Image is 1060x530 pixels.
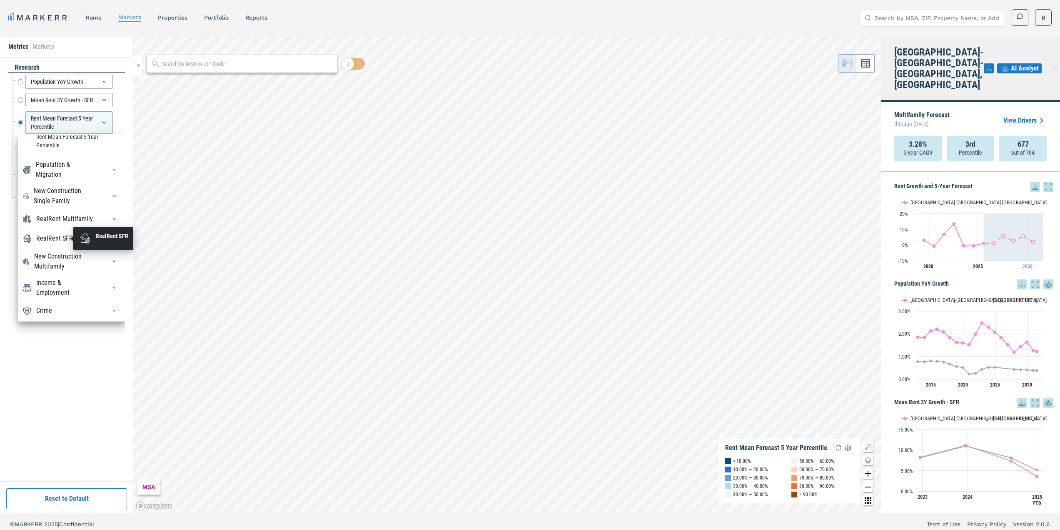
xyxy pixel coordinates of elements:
[36,306,52,316] div: Crime
[900,211,908,217] text: 20%
[964,444,968,447] path: Thursday, 14 Dec, 19:00, 10.98. USA.
[799,457,834,465] div: 50.00% — 60.00%
[725,444,827,452] div: Rent Mean Forecast 5 Year Percentile
[990,382,1000,388] text: 2025
[22,232,121,245] div: RealRent SFRRealRent SFR
[875,10,1000,26] input: Search by MSA, ZIP, Property Name, or Address
[204,14,229,21] a: Portfolio
[1019,345,1023,348] path: Thursday, 14 Dec, 19:00, 1.44. Dallas-Fort Worth-Arlington, TX.
[22,306,32,316] img: Crime
[961,341,965,344] path: Saturday, 14 Dec, 19:00, 1.59. Dallas-Fort Worth-Arlington, TX.
[22,191,30,201] img: New Construction Single Family
[898,377,910,382] text: 0.00%
[961,366,965,369] path: Saturday, 14 Dec, 19:00, 0.51. USA.
[1013,520,1050,528] a: Version 2.0.6
[894,408,1047,512] svg: Interactive chart
[1035,9,1052,26] button: B
[955,341,958,344] path: Friday, 14 Dec, 19:00, 1.62. Dallas-Fort Worth-Arlington, TX.
[833,443,843,453] img: Reload Legend
[1035,468,1039,472] path: Monday, 14 Jul, 20:00, 5.14. USA.
[1022,235,1025,238] path: Sunday, 29 Jul, 20:00, 5.44. Dallas-Fort Worth-Arlington, TX.
[923,336,926,339] path: Saturday, 14 Dec, 19:00, 1.83. Dallas-Fort Worth-Arlington, TX.
[993,415,1038,422] text: [GEOGRAPHIC_DATA]
[15,521,44,527] span: MARKERR
[133,37,881,513] canvas: Map
[162,60,333,68] input: Search by MSA or ZIP Code
[1032,369,1035,372] path: Saturday, 14 Dec, 19:00, 0.38. USA.
[22,256,30,266] img: New Construction Multifamily
[8,12,69,23] a: MARKERR
[943,233,946,236] path: Thursday, 29 Jul, 20:00, 6.68. Dallas-Fort Worth-Arlington, TX.
[107,304,121,317] button: CrimeCrime
[22,304,121,317] div: CrimeCrime
[980,367,984,371] path: Wednesday, 14 Dec, 19:00, 0.43. USA.
[962,244,965,247] path: Saturday, 29 Jul, 20:00, -0.48. Dallas-Fort Worth-Arlington, TX.
[863,469,873,479] button: Zoom in map button
[919,456,922,459] path: Wednesday, 14 Dec, 19:00, 8.14. USA.
[733,490,768,499] div: 40.00% — 50.00%
[894,112,950,129] p: Multifamily Forecast
[894,192,1053,275] div: Rent Growth and 5-Year Forecast. Highcharts interactive chart.
[923,264,933,269] tspan: 2020
[953,222,956,226] path: Friday, 29 Jul, 20:00, 13.35. Dallas-Fort Worth-Arlington, TX.
[929,359,933,362] path: Sunday, 14 Dec, 19:00, 0.8. USA.
[799,490,818,499] div: > 90.00%
[1022,382,1032,388] text: 2030
[992,234,1035,245] g: Dallas-Fort Worth-Arlington, TX, line 2 of 2 with 5 data points.
[955,365,958,368] path: Friday, 14 Dec, 19:00, 0.55. USA.
[898,309,910,314] text: 3.00%
[1011,63,1039,73] span: AI Analyst
[902,242,908,248] text: 0%
[107,189,121,203] button: New Construction Single FamilyNew Construction Single Family
[923,239,926,242] path: Monday, 29 Jul, 20:00, 3.02. Dallas-Fort Worth-Arlington, TX.
[972,244,975,247] path: Monday, 29 Jul, 20:00, -0.56. Dallas-Fort Worth-Arlington, TX.
[942,330,945,334] path: Wednesday, 14 Dec, 19:00, 2.08. Dallas-Fort Worth-Arlington, TX.
[36,214,93,224] div: RealRent Multifamily
[36,160,96,180] div: Population & Migration
[894,118,950,129] span: through [DATE]
[1006,343,1010,346] path: Monday, 14 Dec, 19:00, 1.52. Dallas-Fort Worth-Arlington, TX.
[863,482,873,492] button: Zoom out map button
[22,214,32,224] img: RealRent Multifamily
[1032,494,1042,506] text: 2025 YTD
[894,192,1047,275] svg: Interactive chart
[158,14,187,21] a: properties
[902,297,976,303] button: Show Dallas-Fort Worth-Arlington, TX
[982,242,985,245] path: Tuesday, 29 Jul, 20:00, 0.92. Dallas-Fort Worth-Arlington, TX.
[933,244,936,248] path: Wednesday, 29 Jul, 20:00, -0.85. Dallas-Fort Worth-Arlington, TX.
[1023,264,1033,269] tspan: 2030
[799,474,834,482] div: 70.00% — 80.00%
[901,468,913,474] text: 5.00%
[22,128,121,153] div: RealRent ForecastRealRent Forecast
[22,186,121,206] div: New Construction Single FamilyNew Construction Single Family
[136,501,172,511] a: Mapbox logo
[1013,367,1016,371] path: Tuesday, 14 Dec, 19:00, 0.43. USA.
[993,330,997,334] path: Saturday, 14 Dec, 19:00, 2.07. Dallas-Fort Worth-Arlington, TX.
[96,232,128,240] div: RealRent SFR
[968,343,971,346] path: Monday, 14 Dec, 19:00, 1.52. Dallas-Fort Worth-Arlington, TX.
[980,322,984,325] path: Wednesday, 14 Dec, 19:00, 2.47. Dallas-Fort Worth-Arlington, TX.
[799,482,834,490] div: 80.00% — 90.00%
[22,278,121,298] div: Income & EmploymentIncome & Employment
[942,360,945,364] path: Wednesday, 14 Dec, 19:00, 0.75. USA.
[985,297,1002,303] button: Show USA
[733,465,768,474] div: 10.00% — 20.00%
[32,42,54,52] li: Markets
[902,199,976,206] button: Show Dallas-Fort Worth-Arlington, TX
[22,160,121,180] div: Population & MigrationPopulation & Migration
[22,212,121,226] div: RealRent MultifamilyRealRent Multifamily
[958,382,968,388] text: 2020
[967,520,1006,528] a: Privacy Policy
[948,362,952,366] path: Thursday, 14 Dec, 19:00, 0.65. USA.
[963,494,973,500] text: 2024
[987,325,990,329] path: Thursday, 14 Dec, 19:00, 2.29. Dallas-Fort Worth-Arlington, TX.
[843,443,853,453] img: Settings
[44,521,59,527] span: 2025 |
[894,408,1053,512] div: Mean Rent 3Y Growth - SFR. Highcharts interactive chart.
[22,283,32,293] img: Income & Employment
[1025,368,1029,372] path: Friday, 14 Dec, 19:00, 0.4. USA.
[1003,116,1047,126] a: View Drivers
[733,457,751,465] div: < 10.00%
[863,455,873,465] button: Change style map button
[1012,239,1015,243] path: Saturday, 29 Jul, 20:00, 2.4. Dallas-Fort Worth-Arlington, TX.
